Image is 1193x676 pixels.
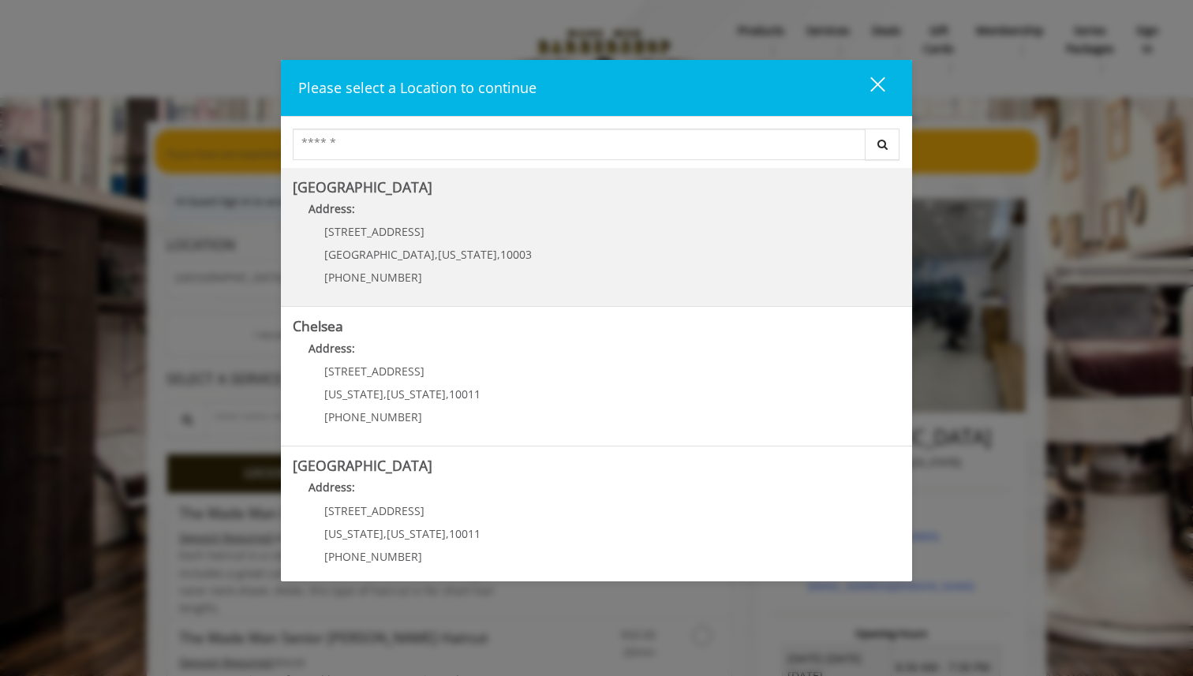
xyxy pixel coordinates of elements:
input: Search Center [293,129,866,160]
b: [GEOGRAPHIC_DATA] [293,177,432,196]
span: [US_STATE] [324,387,383,401]
b: Chelsea [293,316,343,335]
span: [PHONE_NUMBER] [324,270,422,285]
span: , [446,387,449,401]
span: [GEOGRAPHIC_DATA] [324,247,435,262]
b: Address: [309,480,355,495]
span: Please select a Location to continue [298,78,537,97]
span: [US_STATE] [387,387,446,401]
b: [GEOGRAPHIC_DATA] [293,456,432,475]
span: , [383,526,387,541]
span: 10011 [449,387,481,401]
span: 10003 [500,247,532,262]
button: close dialog [841,72,895,104]
span: [US_STATE] [438,247,497,262]
b: Address: [309,341,355,356]
i: Search button [873,139,892,150]
span: , [383,387,387,401]
div: Center Select [293,129,900,168]
span: [PHONE_NUMBER] [324,409,422,424]
span: [STREET_ADDRESS] [324,503,424,518]
span: , [446,526,449,541]
span: [STREET_ADDRESS] [324,224,424,239]
span: [STREET_ADDRESS] [324,364,424,379]
span: [PHONE_NUMBER] [324,549,422,564]
span: , [497,247,500,262]
b: Address: [309,201,355,216]
span: 10011 [449,526,481,541]
div: close dialog [852,76,884,99]
span: [US_STATE] [387,526,446,541]
span: , [435,247,438,262]
span: [US_STATE] [324,526,383,541]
